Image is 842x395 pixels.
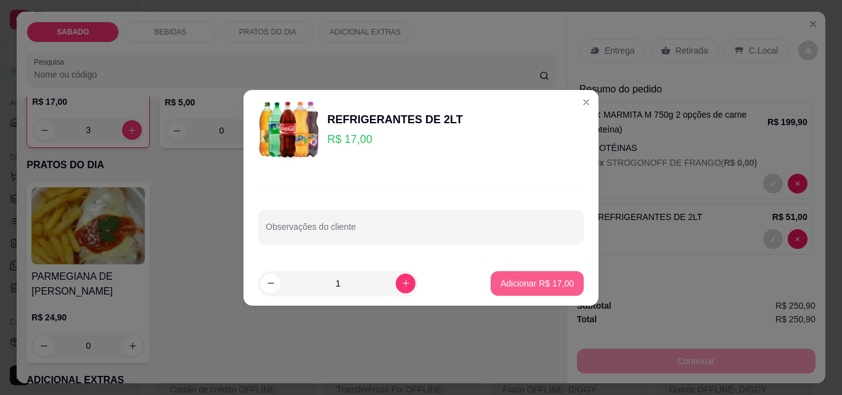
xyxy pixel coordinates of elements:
[258,100,320,161] img: product-image
[327,111,463,128] div: REFRIGERANTES DE 2LT
[501,277,574,290] p: Adicionar R$ 17,00
[576,92,596,112] button: Close
[266,226,576,238] input: Observações do cliente
[396,274,415,293] button: increase-product-quantity
[327,131,463,148] p: R$ 17,00
[491,271,584,296] button: Adicionar R$ 17,00
[261,274,280,293] button: decrease-product-quantity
